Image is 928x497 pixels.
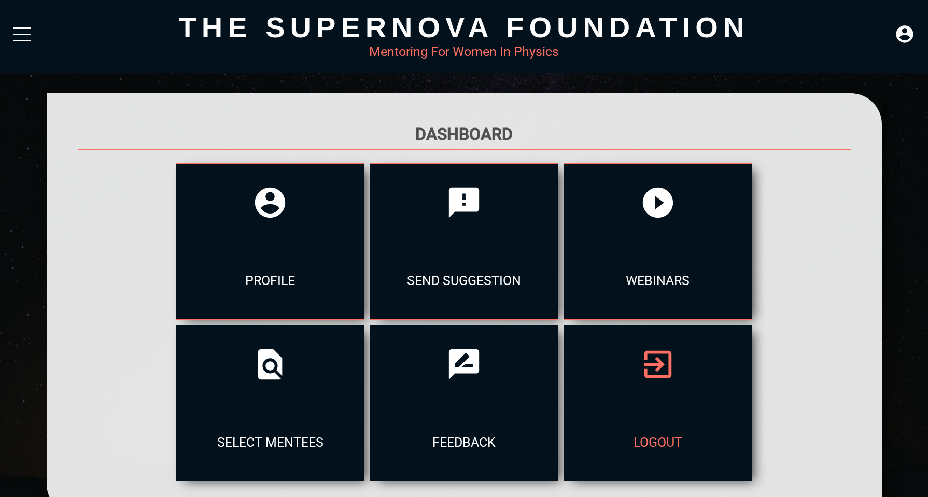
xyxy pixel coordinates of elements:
[176,242,364,319] div: profile
[564,242,752,319] div: webinars
[78,124,851,144] h1: Dashboard
[47,10,882,44] div: The Supernova Foundation
[564,403,752,481] div: logout
[176,403,364,481] div: select mentees
[47,44,882,59] div: Mentoring For Women In Physics
[370,242,558,319] div: send suggestion
[370,403,558,481] div: feedback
